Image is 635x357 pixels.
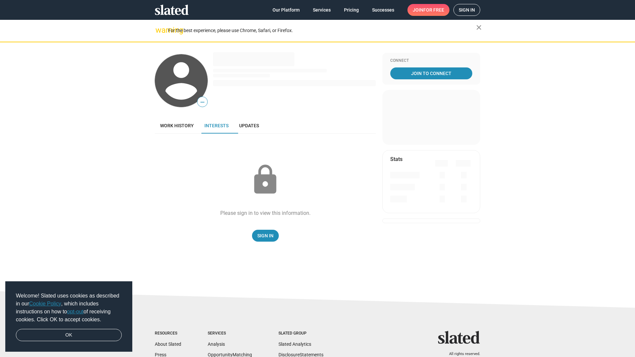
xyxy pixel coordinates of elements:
div: Connect [390,58,472,63]
span: Pricing [344,4,359,16]
span: Join To Connect [392,67,471,79]
a: Slated Analytics [278,341,311,347]
a: Cookie Policy [29,301,61,306]
a: Pricing [339,4,364,16]
span: Updates [239,123,259,128]
div: cookieconsent [5,281,132,352]
div: Resources [155,331,181,336]
mat-icon: warning [155,26,163,34]
mat-icon: lock [249,163,282,196]
span: Services [313,4,331,16]
mat-icon: close [475,23,483,31]
a: Joinfor free [407,4,449,16]
mat-card-title: Stats [390,156,402,163]
a: About Slated [155,341,181,347]
a: opt-out [67,309,84,314]
a: Services [308,4,336,16]
a: Sign In [252,230,279,242]
a: Analysis [208,341,225,347]
span: Work history [160,123,194,128]
div: Slated Group [278,331,323,336]
a: dismiss cookie message [16,329,122,341]
a: Our Platform [267,4,305,16]
span: Successes [372,4,394,16]
div: Please sign in to view this information. [220,210,311,217]
span: — [197,98,207,106]
a: Interests [199,118,234,134]
a: Sign in [453,4,480,16]
span: Welcome! Slated uses cookies as described in our , which includes instructions on how to of recei... [16,292,122,324]
span: Sign in [459,4,475,16]
span: Interests [204,123,229,128]
span: Our Platform [273,4,300,16]
a: Successes [367,4,400,16]
a: Join To Connect [390,67,472,79]
a: Work history [155,118,199,134]
div: Services [208,331,252,336]
div: For the best experience, please use Chrome, Safari, or Firefox. [168,26,476,35]
span: Join [413,4,444,16]
a: Updates [234,118,264,134]
span: Sign In [257,230,274,242]
span: for free [423,4,444,16]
